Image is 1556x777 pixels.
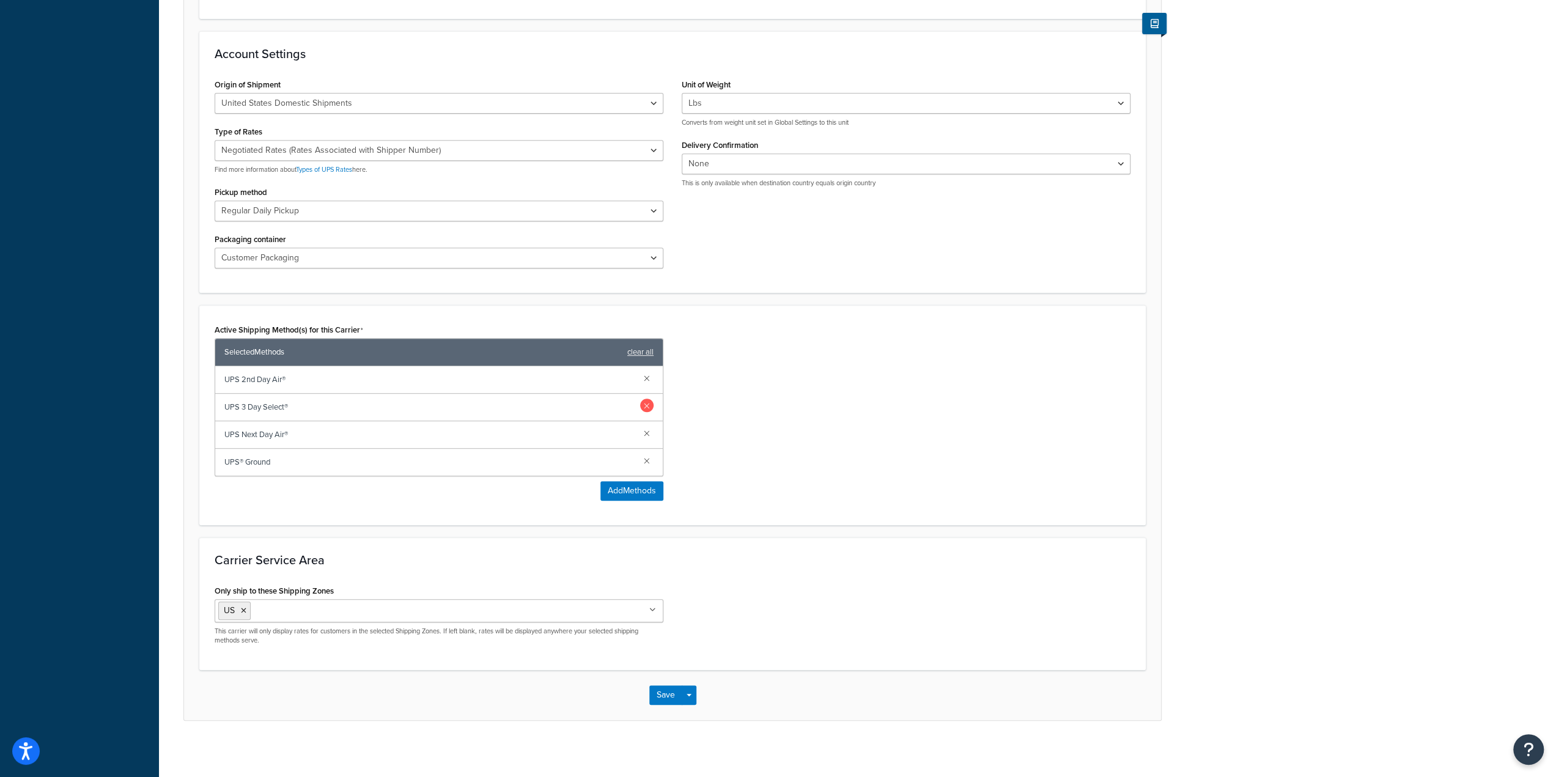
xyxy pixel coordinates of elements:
label: Origin of Shipment [215,80,281,89]
a: clear all [627,344,654,361]
label: Unit of Weight [682,80,731,89]
p: This carrier will only display rates for customers in the selected Shipping Zones. If left blank,... [215,627,663,646]
p: Converts from weight unit set in Global Settings to this unit [682,118,1130,127]
span: UPS Next Day Air® [224,426,634,443]
p: This is only available when destination country equals origin country [682,179,1130,188]
button: Open Resource Center [1513,734,1544,765]
span: UPS 3 Day Select® [224,399,634,416]
button: Save [649,685,682,705]
label: Packaging container [215,235,286,244]
label: Delivery Confirmation [682,141,758,150]
label: Pickup method [215,188,267,197]
button: AddMethods [600,481,663,501]
button: Show Help Docs [1142,13,1167,34]
h3: Account Settings [215,47,1130,61]
label: Type of Rates [215,127,262,136]
span: UPS 2nd Day Air® [224,371,634,388]
h3: Carrier Service Area [215,553,1130,567]
span: US [224,604,235,617]
span: UPS® Ground [224,454,634,471]
label: Only ship to these Shipping Zones [215,586,334,595]
p: Find more information about here. [215,165,663,174]
label: Active Shipping Method(s) for this Carrier [215,325,363,335]
span: Selected Methods [224,344,621,361]
a: Types of UPS Rates [296,164,352,174]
